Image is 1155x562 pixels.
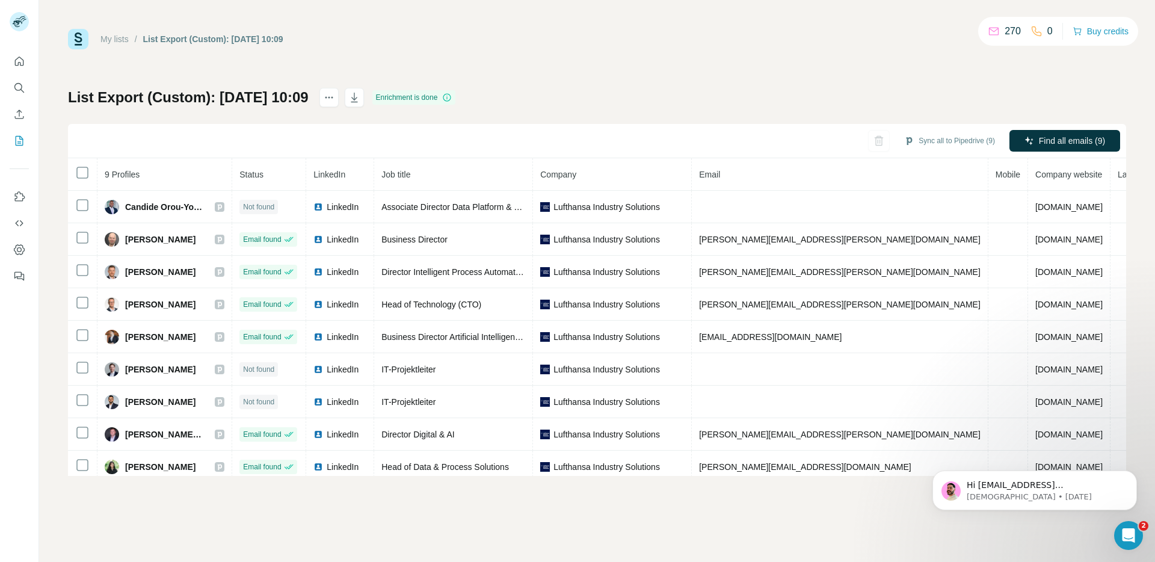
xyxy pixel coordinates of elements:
img: Avatar [105,265,119,279]
span: [PERSON_NAME] [125,266,196,278]
img: Avatar [105,460,119,474]
button: Enrich CSV [10,103,29,125]
div: List Export (Custom): [DATE] 10:09 [143,33,283,45]
span: Lufthansa Industry Solutions [553,331,660,343]
span: [PERSON_NAME] [125,363,196,375]
span: Head of Data & Process Solutions [381,462,509,472]
span: Email found [243,299,281,310]
span: Head of Technology (CTO) [381,300,481,309]
button: actions [319,88,339,107]
span: [PERSON_NAME] [125,396,196,408]
span: Lufthansa Industry Solutions [553,266,660,278]
button: Quick start [10,51,29,72]
span: Lufthansa Industry Solutions [553,201,660,213]
img: LinkedIn logo [313,365,323,374]
button: Search [10,77,29,99]
span: [PERSON_NAME] [125,233,196,245]
img: company-logo [540,430,550,439]
span: Email found [243,429,281,440]
span: [DOMAIN_NAME] [1035,332,1103,342]
span: 9 Profiles [105,170,140,179]
span: [DOMAIN_NAME] [1035,202,1103,212]
button: Use Surfe on LinkedIn [10,186,29,208]
img: Avatar [105,395,119,409]
span: [PERSON_NAME][EMAIL_ADDRESS][PERSON_NAME][DOMAIN_NAME] [699,430,981,439]
span: Lufthansa Industry Solutions [553,461,660,473]
img: LinkedIn logo [313,430,323,439]
img: LinkedIn logo [313,332,323,342]
img: Avatar [105,200,119,214]
a: My lists [100,34,129,44]
span: Company website [1035,170,1102,179]
img: Avatar [105,330,119,344]
span: LinkedIn [313,170,345,179]
img: Avatar [105,427,119,442]
span: Hi [EMAIL_ADDRESS][PERSON_NAME], I hope you're doing well! I just wanted to check in one last tim... [52,35,205,176]
span: Job title [381,170,410,179]
span: Email [699,170,720,179]
button: Feedback [10,265,29,287]
span: LinkedIn [327,201,359,213]
span: [DOMAIN_NAME] [1035,365,1103,374]
span: Email found [243,267,281,277]
span: 2 [1139,521,1148,531]
span: Landline [1118,170,1150,179]
li: / [135,33,137,45]
span: Director Intelligent Process Automation [381,267,526,277]
button: Buy credits [1073,23,1129,40]
span: Business Director [381,235,448,244]
img: LinkedIn logo [313,397,323,407]
img: company-logo [540,332,550,342]
span: Status [239,170,263,179]
div: Enrichment is done [372,90,456,105]
img: company-logo [540,267,550,277]
span: Lufthansa Industry Solutions [553,396,660,408]
span: LinkedIn [327,331,359,343]
span: [PERSON_NAME] [125,331,196,343]
span: Business Director Artificial Intelligence & Data Analytics [381,332,587,342]
span: Not found [243,202,274,212]
img: Avatar [105,232,119,247]
span: [DOMAIN_NAME] [1035,300,1103,309]
span: [PERSON_NAME] [125,298,196,310]
span: Email found [243,234,281,245]
span: Not found [243,397,274,407]
span: LinkedIn [327,233,359,245]
img: company-logo [540,300,550,309]
span: Candide Orou-Yorouba [125,201,203,213]
span: LinkedIn [327,396,359,408]
span: Lufthansa Industry Solutions [553,233,660,245]
button: My lists [10,130,29,152]
span: Company [540,170,576,179]
img: Avatar [105,297,119,312]
span: [DOMAIN_NAME] [1035,267,1103,277]
span: Associate Director Data Platform & Technologies [381,202,563,212]
iframe: Intercom live chat [1114,521,1143,550]
img: LinkedIn logo [313,267,323,277]
span: [PERSON_NAME][EMAIL_ADDRESS][PERSON_NAME][DOMAIN_NAME] [699,235,981,244]
span: Not found [243,364,274,375]
span: [DOMAIN_NAME] [1035,430,1103,439]
span: Mobile [996,170,1020,179]
span: Email found [243,332,281,342]
img: company-logo [540,235,550,244]
span: Lufthansa Industry Solutions [553,428,660,440]
img: company-logo [540,462,550,472]
span: LinkedIn [327,363,359,375]
span: IT-Projektleiter [381,397,436,407]
img: company-logo [540,397,550,407]
button: Sync all to Pipedrive (9) [896,132,1003,150]
img: company-logo [540,365,550,374]
p: 270 [1005,24,1021,39]
img: LinkedIn logo [313,202,323,212]
img: company-logo [540,202,550,212]
span: LinkedIn [327,461,359,473]
span: LinkedIn [327,266,359,278]
p: Message from Christian, sent 6d ago [52,46,208,57]
span: [DOMAIN_NAME] [1035,235,1103,244]
span: LinkedIn [327,298,359,310]
span: Email found [243,462,281,472]
span: Find all emails (9) [1039,135,1105,147]
span: LinkedIn [327,428,359,440]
